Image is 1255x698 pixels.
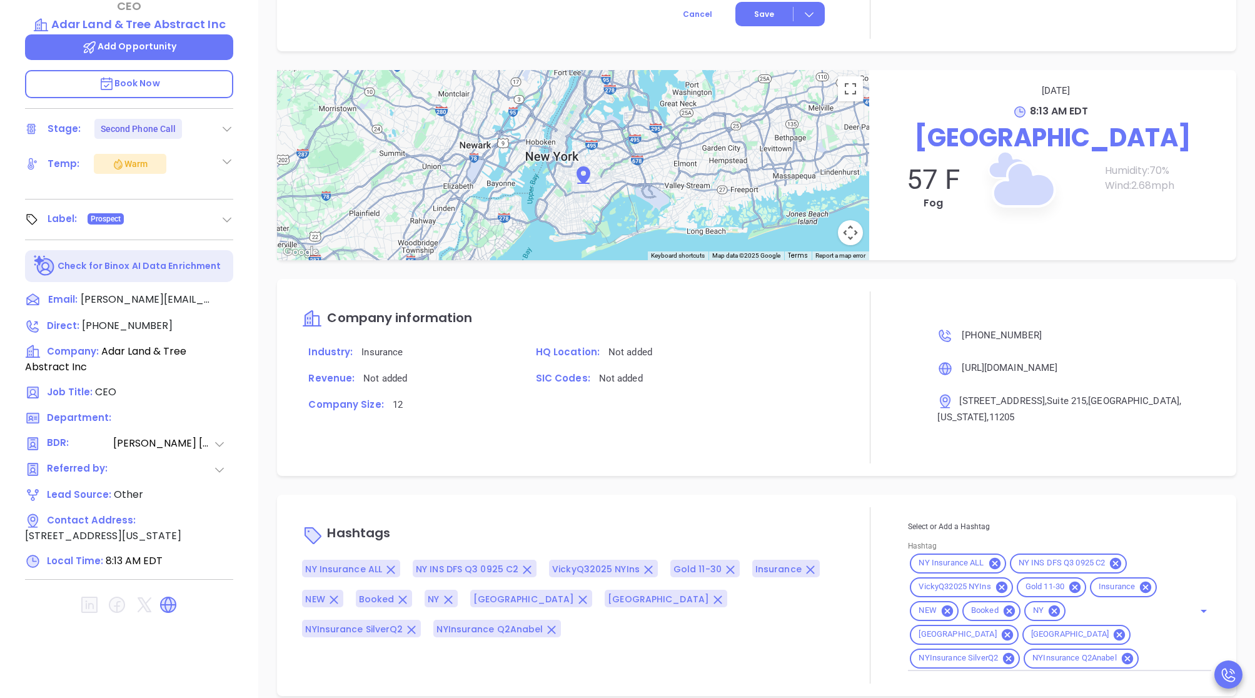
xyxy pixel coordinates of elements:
span: 8:13 AM EDT [1030,104,1088,118]
p: Humidity: 70 % [1105,163,1224,178]
span: Not added [599,373,643,384]
a: Report a map error [815,252,865,259]
div: Stage: [48,119,81,138]
span: [GEOGRAPHIC_DATA] [1024,629,1116,640]
div: NEW [910,601,958,621]
span: Job Title: [47,385,93,398]
div: Insurance [1090,577,1157,597]
div: Warm [112,156,148,171]
p: Wind: 2.68 mph [1105,178,1224,193]
div: Temp: [48,154,80,173]
span: NYInsurance SilverQ2 [305,623,403,635]
span: , [GEOGRAPHIC_DATA] [1086,395,1179,407]
span: Revenue: [308,372,355,385]
span: [PERSON_NAME] [PERSON_NAME] [113,436,213,452]
span: Add Opportunity [82,40,177,53]
span: [STREET_ADDRESS] [959,395,1045,407]
img: Ai-Enrich-DaqCidB-.svg [34,255,56,277]
span: Company Size: [308,398,383,411]
span: Booked [359,593,395,605]
p: Select or Add a Hashtag [908,520,1211,534]
span: 12 [393,399,403,410]
span: Company information [327,309,472,326]
img: Google [280,244,321,260]
span: 8:13 AM EDT [106,554,163,568]
span: Gold 11-30 [1018,582,1072,592]
span: Map data ©2025 Google [712,252,780,259]
span: Direct : [47,319,79,332]
div: NY Insurance ALL [910,554,1006,574]
img: Cloudy [959,123,1084,248]
span: Insurance [1091,582,1142,592]
p: Fog [882,196,984,211]
span: Save [754,9,774,20]
span: NEW [911,605,944,616]
span: Company: [47,345,99,358]
div: Booked [962,601,1021,621]
div: NYInsurance SilverQ2 [910,649,1020,669]
span: [GEOGRAPHIC_DATA] [911,629,1004,640]
span: Booked [964,605,1006,616]
span: NYInsurance Q2Anabel [1025,653,1124,664]
span: Insurance [755,563,802,575]
p: [GEOGRAPHIC_DATA] [882,119,1224,156]
span: Book Now [99,77,160,89]
span: Referred by: [47,462,112,477]
div: Second Phone Call [101,119,176,139]
a: Adar Land & Tree Abstract Inc [25,16,233,33]
span: BDR: [47,436,112,452]
span: Industry: [308,345,353,358]
span: Adar Land & Tree Abstract Inc [25,344,186,374]
span: HQ Location: [536,345,600,358]
span: Prospect [91,212,121,226]
div: NYInsurance Q2Anabel [1024,649,1139,669]
span: Cancel [683,9,712,19]
a: Terms (opens in new tab) [788,251,808,260]
span: Not added [363,373,407,384]
span: Local Time: [47,554,103,567]
span: Email: [48,292,78,308]
button: Keyboard shortcuts [651,251,705,260]
span: [PHONE_NUMBER] [82,318,173,333]
span: Not added [608,346,652,358]
span: Contact Address: [47,513,136,527]
button: Toggle fullscreen view [838,76,863,101]
span: [PHONE_NUMBER] [962,330,1041,341]
span: NYInsurance SilverQ2 [911,653,1006,664]
label: Hashtag [908,542,937,550]
span: CEO [95,385,116,399]
p: Check for Binox AI Data Enrichment [58,260,221,273]
button: Open [1195,602,1212,620]
span: NEW [305,593,325,605]
span: Gold 11-30 [673,563,722,575]
span: [GEOGRAPHIC_DATA] [608,593,709,605]
span: , 11205 [987,412,1014,423]
button: Cancel [660,2,735,26]
button: Save [735,2,825,26]
div: NY [1024,601,1066,621]
div: [GEOGRAPHIC_DATA] [1022,625,1131,645]
div: Label: [48,210,78,228]
span: , [US_STATE] [937,395,1181,423]
span: SIC Codes: [536,372,590,385]
span: Hashtags [327,524,390,542]
span: [PERSON_NAME][EMAIL_ADDRESS][DOMAIN_NAME] [81,292,212,307]
span: NY [428,593,439,605]
span: NY Insurance ALL [305,563,382,575]
span: NY INS DFS Q3 0925 C2 [1011,558,1113,569]
span: NYInsurance Q2Anabel [436,623,543,635]
div: VickyQ32025 NYIns [910,577,1012,597]
span: , Suite 215 [1045,395,1086,407]
span: NY INS DFS Q3 0925 C2 [416,563,518,575]
span: VickyQ32025 NYIns [552,563,640,575]
span: Other [114,487,143,502]
span: Lead Source: [47,488,111,501]
a: Open this area in Google Maps (opens a new window) [280,244,321,260]
span: NY Insurance ALL [911,558,991,569]
div: Gold 11-30 [1017,577,1086,597]
span: [STREET_ADDRESS][US_STATE] [25,529,181,543]
p: 57 F [882,163,984,196]
div: NY INS DFS Q3 0925 C2 [1010,554,1127,574]
span: [URL][DOMAIN_NAME] [962,362,1057,373]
